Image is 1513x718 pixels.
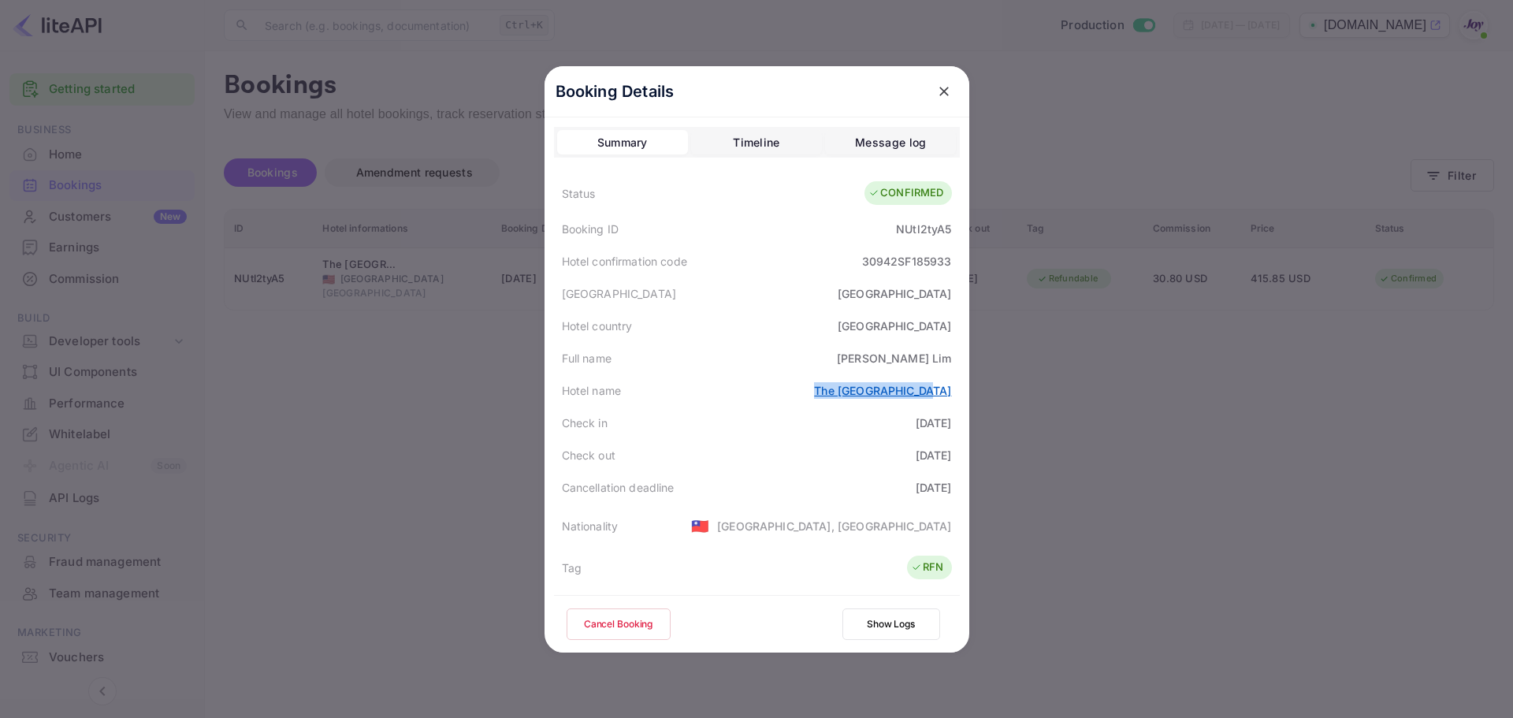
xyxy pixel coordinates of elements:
[562,415,608,431] div: Check in
[562,382,622,399] div: Hotel name
[562,447,615,463] div: Check out
[562,285,677,302] div: [GEOGRAPHIC_DATA]
[916,415,952,431] div: [DATE]
[562,253,687,270] div: Hotel confirmation code
[567,608,671,640] button: Cancel Booking
[868,185,943,201] div: CONFIRMED
[562,518,619,534] div: Nationality
[562,221,619,237] div: Booking ID
[691,130,822,155] button: Timeline
[916,479,952,496] div: [DATE]
[911,560,943,575] div: RFN
[862,253,952,270] div: 30942SF185933
[562,479,675,496] div: Cancellation deadline
[825,130,956,155] button: Message log
[562,185,596,202] div: Status
[562,318,633,334] div: Hotel country
[691,512,709,540] span: United States
[930,77,958,106] button: close
[838,285,952,302] div: [GEOGRAPHIC_DATA]
[855,133,926,152] div: Message log
[556,80,675,103] p: Booking Details
[838,318,952,334] div: [GEOGRAPHIC_DATA]
[814,384,951,397] a: The [GEOGRAPHIC_DATA]
[562,350,612,366] div: Full name
[597,133,648,152] div: Summary
[733,133,779,152] div: Timeline
[842,608,940,640] button: Show Logs
[837,350,952,366] div: [PERSON_NAME] Lim
[916,447,952,463] div: [DATE]
[717,518,951,534] div: [GEOGRAPHIC_DATA], [GEOGRAPHIC_DATA]
[557,130,688,155] button: Summary
[896,221,951,237] div: NUtl2tyA5
[562,560,582,576] div: Tag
